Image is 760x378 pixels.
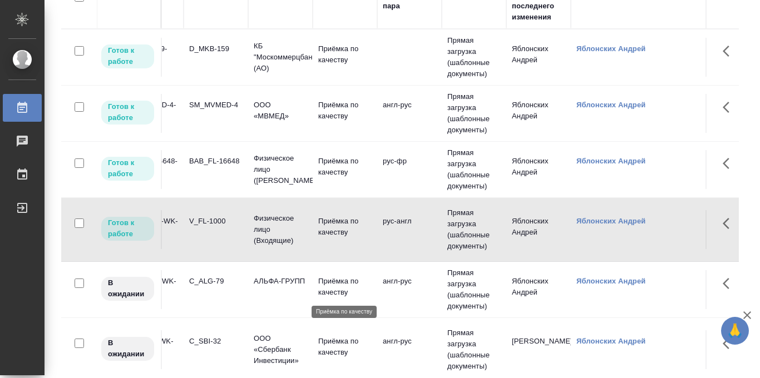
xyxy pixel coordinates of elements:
[254,333,307,366] p: ООО «Сбербанк Инвестиции»
[189,216,243,227] div: V_FL-1000
[108,101,147,123] p: Готов к работе
[318,156,372,178] p: Приёмка по качеству
[189,100,243,111] div: SM_MVMED-4
[506,38,571,77] td: Яблонских Андрей
[576,277,645,285] a: Яблонских Андрей
[377,270,442,309] td: англ-рус
[576,337,645,345] a: Яблонских Андрей
[189,276,243,287] div: C_ALG-79
[716,150,743,177] button: Здесь прячутся важные кнопки
[254,213,307,246] p: Физическое лицо (Входящие)
[100,100,155,126] div: Исполнитель может приступить к работе
[576,157,645,165] a: Яблонских Андрей
[108,157,147,180] p: Готов к работе
[442,202,506,257] td: Прямая загрузка (шаблонные документы)
[189,43,243,54] div: D_MKB-159
[377,150,442,189] td: рус-фр
[716,94,743,121] button: Здесь прячутся важные кнопки
[108,217,147,240] p: Готов к работе
[254,41,307,74] p: КБ "Москоммерцбанк" (АО)
[254,276,307,287] p: АЛЬФА-ГРУПП
[442,29,506,85] td: Прямая загрузка (шаблонные документы)
[576,217,645,225] a: Яблонских Андрей
[100,276,155,302] div: Исполнитель назначен, приступать к работе пока рано
[576,101,645,109] a: Яблонских Андрей
[100,43,155,69] div: Исполнитель может приступить к работе
[318,43,372,66] p: Приёмка по качеству
[506,270,571,309] td: Яблонских Андрей
[100,216,155,242] div: Исполнитель может приступить к работе
[716,38,743,64] button: Здесь прячутся важные кнопки
[506,330,571,369] td: [PERSON_NAME]
[721,317,749,345] button: 🙏
[716,210,743,237] button: Здесь прячутся важные кнопки
[254,153,307,186] p: Физическое лицо ([PERSON_NAME])
[108,45,147,67] p: Готов к работе
[442,86,506,141] td: Прямая загрузка (шаблонные документы)
[442,142,506,197] td: Прямая загрузка (шаблонные документы)
[442,262,506,317] td: Прямая загрузка (шаблонные документы)
[377,94,442,133] td: англ-рус
[318,276,372,298] p: Приёмка по качеству
[108,277,147,300] p: В ожидании
[576,44,645,53] a: Яблонских Андрей
[716,270,743,297] button: Здесь прячутся важные кнопки
[377,210,442,249] td: рус-англ
[100,336,155,362] div: Исполнитель назначен, приступать к работе пока рано
[189,156,243,167] div: BAB_FL-16648
[318,336,372,358] p: Приёмка по качеству
[108,337,147,360] p: В ожидании
[442,322,506,377] td: Прямая загрузка (шаблонные документы)
[318,100,372,122] p: Приёмка по качеству
[716,330,743,357] button: Здесь прячутся важные кнопки
[318,216,372,238] p: Приёмка по качеству
[100,156,155,182] div: Исполнитель может приступить к работе
[377,330,442,369] td: англ-рус
[726,319,744,342] span: 🙏
[506,150,571,189] td: Яблонских Андрей
[189,336,243,347] div: C_SBI-32
[506,94,571,133] td: Яблонских Андрей
[254,100,307,122] p: ООО «МВМЕД»
[506,210,571,249] td: Яблонских Андрей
